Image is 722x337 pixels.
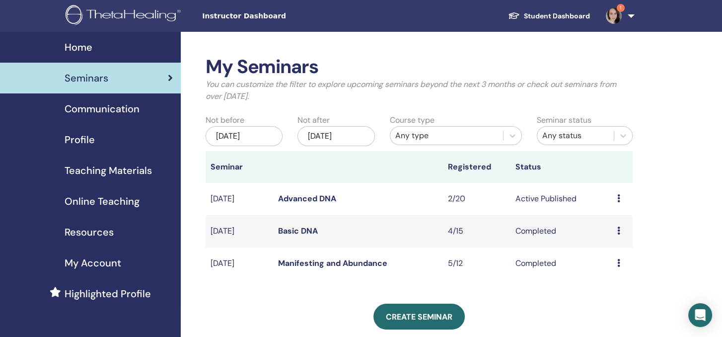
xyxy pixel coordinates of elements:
span: Online Teaching [65,194,140,209]
img: graduation-cap-white.svg [508,11,520,20]
label: Course type [390,114,434,126]
img: logo.png [66,5,184,27]
th: Registered [443,151,511,183]
h2: My Seminars [206,56,633,79]
td: [DATE] [206,183,274,215]
span: Home [65,40,92,55]
td: 4/15 [443,215,511,248]
td: [DATE] [206,215,274,248]
span: 1 [617,4,625,12]
a: Advanced DNA [278,193,336,204]
div: Any type [395,130,499,142]
td: [DATE] [206,248,274,280]
span: Communication [65,101,140,116]
label: Not before [206,114,244,126]
div: Open Intercom Messenger [688,303,712,327]
span: Resources [65,225,114,240]
div: [DATE] [297,126,375,146]
p: You can customize the filter to explore upcoming seminars beyond the next 3 months or check out s... [206,79,633,102]
td: 2/20 [443,183,511,215]
a: Manifesting and Abundance [278,258,387,268]
div: Any status [542,130,609,142]
span: Profile [65,132,95,147]
td: Completed [510,248,612,280]
span: Highlighted Profile [65,286,151,301]
span: Create seminar [386,312,452,322]
td: 5/12 [443,248,511,280]
span: Teaching Materials [65,163,152,178]
label: Not after [297,114,330,126]
th: Status [510,151,612,183]
a: Basic DNA [278,226,318,236]
td: Active Published [510,183,612,215]
span: My Account [65,255,121,270]
span: Instructor Dashboard [202,11,351,21]
div: [DATE] [206,126,283,146]
img: default.jpg [606,8,622,24]
label: Seminar status [537,114,591,126]
a: Student Dashboard [500,7,598,25]
a: Create seminar [373,304,465,330]
span: Seminars [65,71,108,85]
td: Completed [510,215,612,248]
th: Seminar [206,151,274,183]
